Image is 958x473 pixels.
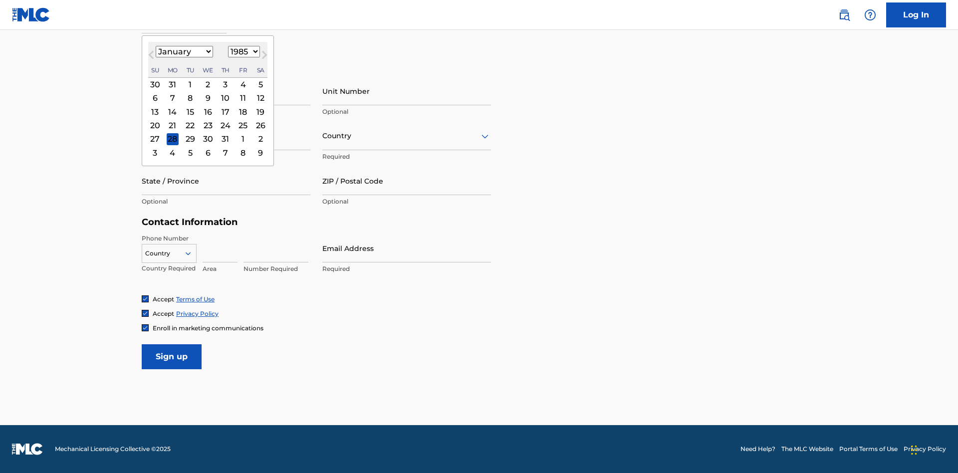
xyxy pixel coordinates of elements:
[149,133,161,145] div: Choose Sunday, January 27th, 1985
[184,64,196,76] div: Tuesday
[254,64,266,76] div: Saturday
[167,133,179,145] div: Choose Monday, January 28th, 1985
[149,64,161,76] div: Sunday
[153,295,174,303] span: Accept
[142,66,816,77] h5: Personal Address
[237,133,249,145] div: Choose Friday, February 1st, 1985
[142,197,310,206] p: Optional
[149,147,161,159] div: Choose Sunday, February 3rd, 1985
[167,119,179,131] div: Choose Monday, January 21st, 1985
[322,107,491,116] p: Optional
[322,197,491,206] p: Optional
[167,106,179,118] div: Choose Monday, January 14th, 1985
[184,147,196,159] div: Choose Tuesday, February 5th, 1985
[142,325,148,331] img: checkbox
[167,92,179,104] div: Choose Monday, January 7th, 1985
[184,119,196,131] div: Choose Tuesday, January 22nd, 1985
[834,5,854,25] a: Public Search
[220,92,232,104] div: Choose Thursday, January 10th, 1985
[904,445,946,454] a: Privacy Policy
[149,106,161,118] div: Choose Sunday, January 13th, 1985
[142,35,274,166] div: Choose Date
[202,133,214,145] div: Choose Wednesday, January 30th, 1985
[12,7,50,22] img: MLC Logo
[153,310,174,317] span: Accept
[142,344,202,369] input: Sign up
[142,296,148,302] img: checkbox
[176,310,219,317] a: Privacy Policy
[237,64,249,76] div: Friday
[167,64,179,76] div: Monday
[153,324,263,332] span: Enroll in marketing communications
[254,133,266,145] div: Choose Saturday, February 2nd, 1985
[237,147,249,159] div: Choose Friday, February 8th, 1985
[149,78,161,90] div: Choose Sunday, December 30th, 1984
[142,217,491,228] h5: Contact Information
[202,147,214,159] div: Choose Wednesday, February 6th, 1985
[202,92,214,104] div: Choose Wednesday, January 9th, 1985
[237,78,249,90] div: Choose Friday, January 4th, 1985
[220,147,232,159] div: Choose Thursday, February 7th, 1985
[143,49,159,65] button: Previous Month
[254,147,266,159] div: Choose Saturday, February 9th, 1985
[149,92,161,104] div: Choose Sunday, January 6th, 1985
[740,445,775,454] a: Need Help?
[176,295,215,303] a: Terms of Use
[839,445,898,454] a: Portal Terms of Use
[202,78,214,90] div: Choose Wednesday, January 2nd, 1985
[184,92,196,104] div: Choose Tuesday, January 8th, 1985
[838,9,850,21] img: search
[167,147,179,159] div: Choose Monday, February 4th, 1985
[254,119,266,131] div: Choose Saturday, January 26th, 1985
[220,64,232,76] div: Thursday
[148,78,267,160] div: Month January, 1985
[142,264,197,273] p: Country Required
[886,2,946,27] a: Log In
[55,445,171,454] span: Mechanical Licensing Collective © 2025
[184,106,196,118] div: Choose Tuesday, January 15th, 1985
[254,106,266,118] div: Choose Saturday, January 19th, 1985
[203,264,238,273] p: Area
[142,310,148,316] img: checkbox
[184,133,196,145] div: Choose Tuesday, January 29th, 1985
[864,9,876,21] img: help
[860,5,880,25] div: Help
[12,443,43,455] img: logo
[220,78,232,90] div: Choose Thursday, January 3rd, 1985
[237,119,249,131] div: Choose Friday, January 25th, 1985
[184,78,196,90] div: Choose Tuesday, January 1st, 1985
[908,425,958,473] iframe: Chat Widget
[202,106,214,118] div: Choose Wednesday, January 16th, 1985
[202,64,214,76] div: Wednesday
[237,106,249,118] div: Choose Friday, January 18th, 1985
[220,106,232,118] div: Choose Thursday, January 17th, 1985
[237,92,249,104] div: Choose Friday, January 11th, 1985
[243,264,308,273] p: Number Required
[202,119,214,131] div: Choose Wednesday, January 23rd, 1985
[220,133,232,145] div: Choose Thursday, January 31st, 1985
[781,445,833,454] a: The MLC Website
[911,435,917,465] div: Drag
[254,92,266,104] div: Choose Saturday, January 12th, 1985
[149,119,161,131] div: Choose Sunday, January 20th, 1985
[254,78,266,90] div: Choose Saturday, January 5th, 1985
[256,49,272,65] button: Next Month
[322,152,491,161] p: Required
[322,264,491,273] p: Required
[167,78,179,90] div: Choose Monday, December 31st, 1984
[220,119,232,131] div: Choose Thursday, January 24th, 1985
